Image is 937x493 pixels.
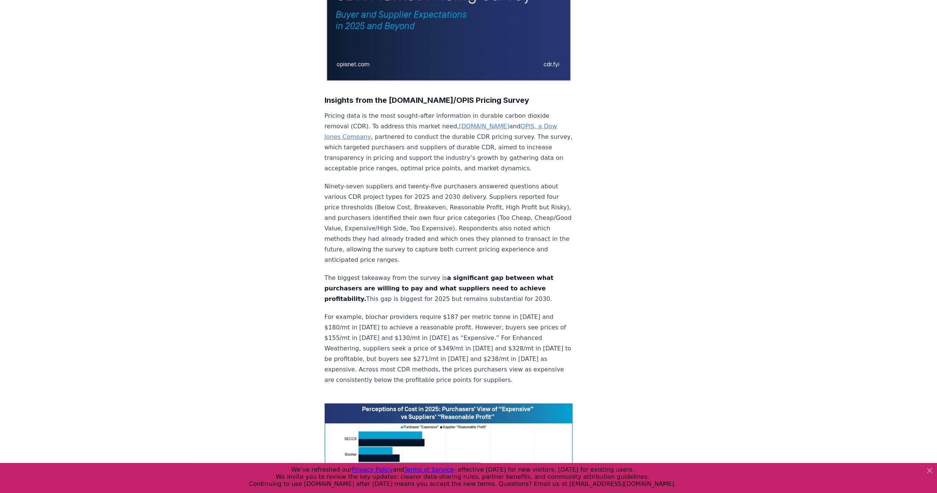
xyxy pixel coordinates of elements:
p: The biggest takeaway from the survey is This gap is biggest for 2025 but remains substantial for ... [325,273,573,304]
strong: Insights from the [DOMAIN_NAME]/OPIS Pricing Survey [325,96,529,105]
p: For example, biochar providers require $187 per metric tonne in [DATE] and $180/mt in [DATE] to a... [325,312,573,385]
strong: a significant gap between what purchasers are willing to pay and what suppliers need to achieve p... [325,274,553,302]
p: Pricing data is the most sought-after information in durable carbon dioxide removal (CDR). To add... [325,111,573,174]
p: Ninety-seven suppliers and twenty-five purchasers answered questions about various CDR project ty... [325,181,573,265]
a: [DOMAIN_NAME] [459,123,509,130]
